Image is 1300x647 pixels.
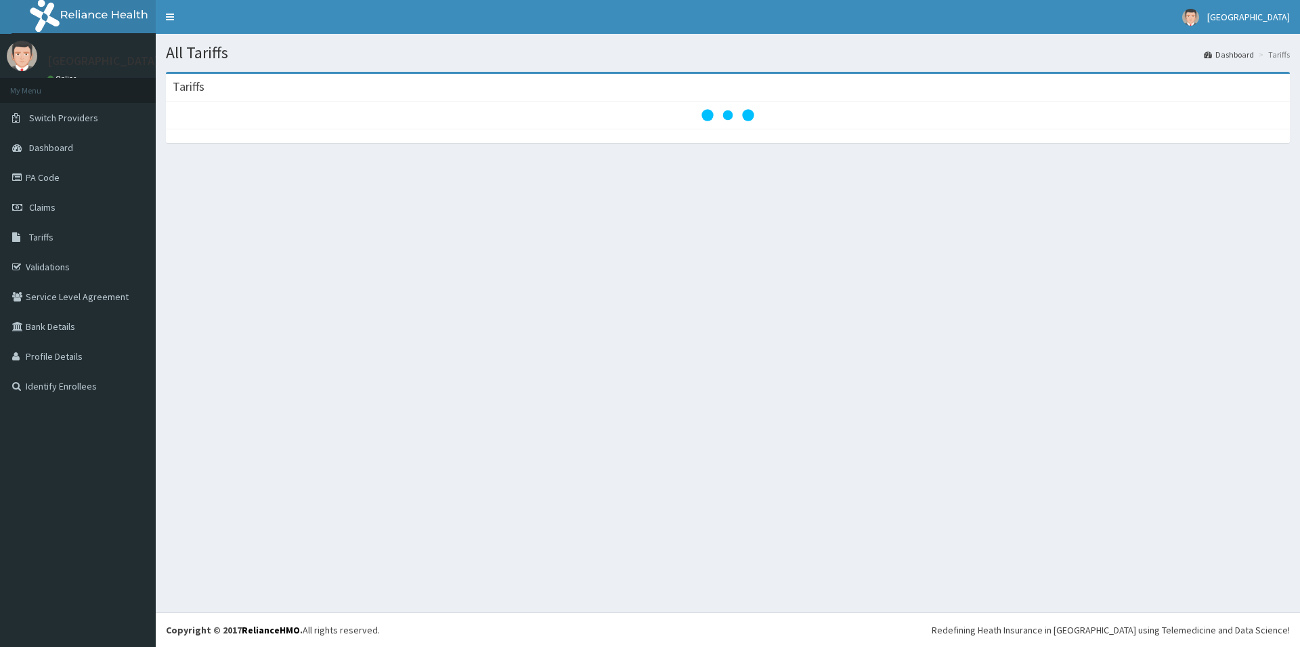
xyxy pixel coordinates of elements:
img: User Image [7,41,37,71]
a: Dashboard [1204,49,1254,60]
span: Dashboard [29,142,73,154]
span: Switch Providers [29,112,98,124]
span: Claims [29,201,56,213]
div: Redefining Heath Insurance in [GEOGRAPHIC_DATA] using Telemedicine and Data Science! [932,623,1290,637]
strong: Copyright © 2017 . [166,624,303,636]
h1: All Tariffs [166,44,1290,62]
a: Online [47,74,80,83]
p: [GEOGRAPHIC_DATA] [47,55,159,67]
footer: All rights reserved. [156,612,1300,647]
span: [GEOGRAPHIC_DATA] [1207,11,1290,23]
svg: audio-loading [701,88,755,142]
img: User Image [1182,9,1199,26]
h3: Tariffs [173,81,204,93]
a: RelianceHMO [242,624,300,636]
li: Tariffs [1255,49,1290,60]
span: Tariffs [29,231,53,243]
